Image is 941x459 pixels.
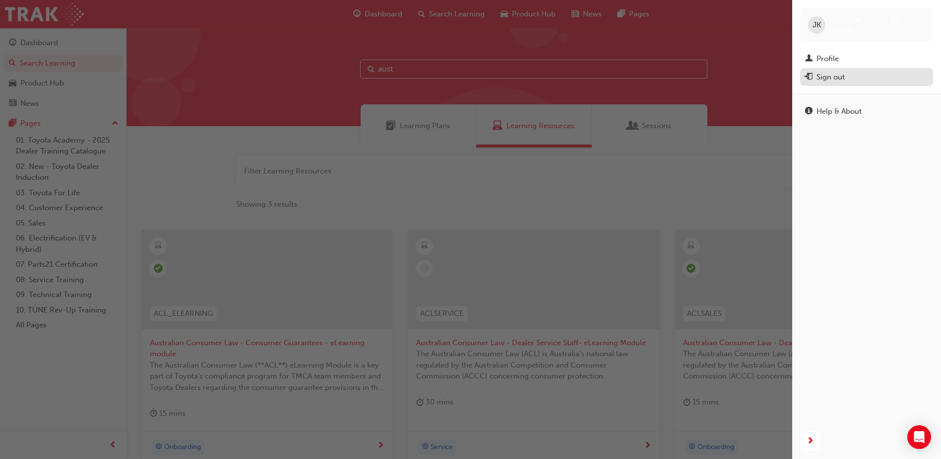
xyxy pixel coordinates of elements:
a: Profile [800,50,933,68]
button: Sign out [800,68,933,86]
span: [PERSON_NAME] Ko [829,16,900,25]
span: exit-icon [805,73,813,82]
div: Sign out [816,72,845,83]
div: Open Intercom Messenger [907,425,931,449]
div: Help & About [816,106,862,117]
span: 656796 [829,25,853,34]
span: info-icon [805,107,813,116]
span: man-icon [805,55,813,64]
span: next-icon [807,435,814,448]
div: Profile [816,53,839,65]
span: JK [813,19,821,31]
a: Help & About [800,102,933,121]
